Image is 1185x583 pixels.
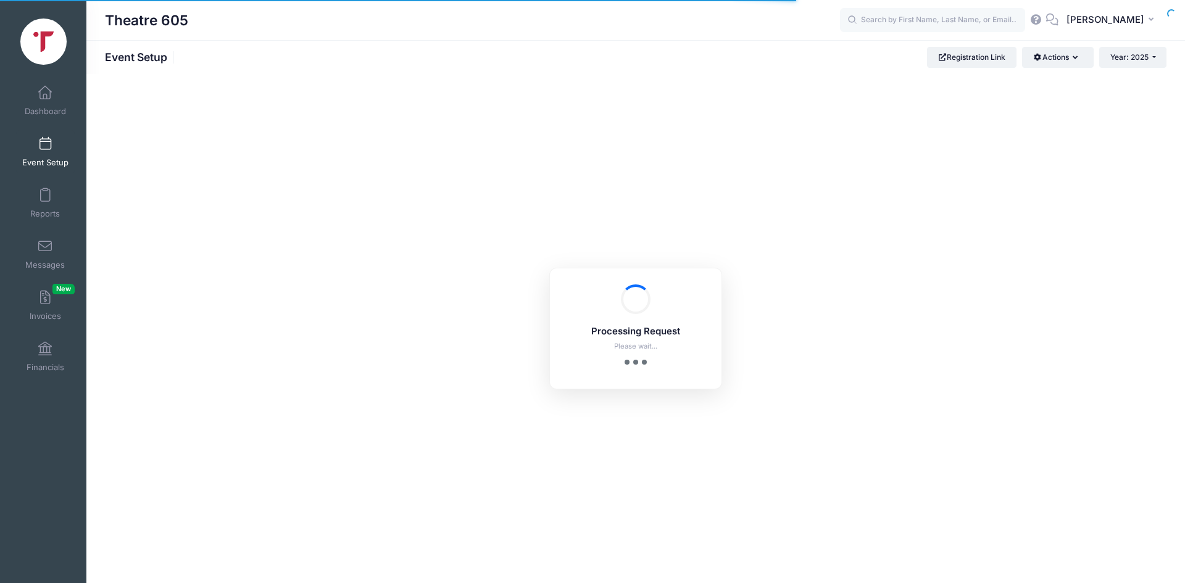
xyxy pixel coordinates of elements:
[1099,47,1166,68] button: Year: 2025
[52,284,75,294] span: New
[105,6,188,35] h1: Theatre 605
[30,209,60,219] span: Reports
[25,106,66,117] span: Dashboard
[1066,13,1144,27] span: [PERSON_NAME]
[22,157,69,168] span: Event Setup
[566,326,705,337] h5: Processing Request
[105,51,178,64] h1: Event Setup
[1022,47,1093,68] button: Actions
[1110,52,1149,62] span: Year: 2025
[566,341,705,352] p: Please wait...
[16,284,75,327] a: InvoicesNew
[16,130,75,173] a: Event Setup
[30,311,61,321] span: Invoices
[1058,6,1166,35] button: [PERSON_NAME]
[16,233,75,276] a: Messages
[16,335,75,378] a: Financials
[16,181,75,225] a: Reports
[16,79,75,122] a: Dashboard
[840,8,1025,33] input: Search by First Name, Last Name, or Email...
[25,260,65,270] span: Messages
[27,362,64,373] span: Financials
[927,47,1017,68] a: Registration Link
[20,19,67,65] img: Theatre 605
